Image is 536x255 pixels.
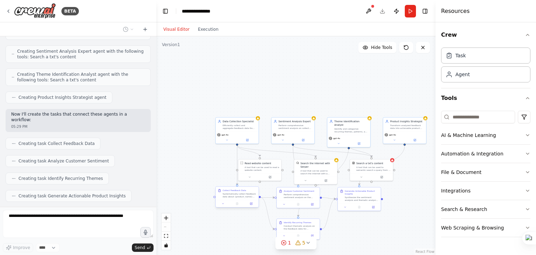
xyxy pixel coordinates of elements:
button: Click to speak your automation idea [140,227,151,238]
div: Task [455,52,466,59]
button: Open in side panel [316,178,336,183]
div: TXTSearchToolSearch a txt's contentA tool that can be used to semantic search a query from a txt'... [350,159,393,181]
button: Automation & Integration [441,145,530,163]
button: Crew [441,25,530,45]
div: Identify Recurring ThemesConduct thematic analysis on the feedback data for {product_name} to ide... [276,219,320,240]
g: Edge from df45f52a-f56c-4605-aceb-bfda46e67192 to 287fcd9a-129e-4e98-bc17-77a7974903f3 [347,146,373,157]
div: Agent [455,71,470,78]
g: Edge from 8ea3e959-236f-4d11-a040-2b71f0da96fd to 41e17d8d-e86d-4657-9eca-ef6e9b6aeb00 [322,197,336,231]
div: Product Insights StrategistTransform analyzed feedback data into actionable product improvement r... [383,117,426,144]
g: Edge from 428a701c-6a05-43d4-9a74-cf628e99f222 to b8ddb03f-9eef-477c-9ea1-81aa8afacbb5 [291,146,300,185]
g: Edge from 428a701c-6a05-43d4-9a74-cf628e99f222 to 287fcd9a-129e-4e98-bc17-77a7974903f3 [291,146,373,157]
button: Open in side panel [245,202,257,206]
span: gpt-4o [277,133,284,136]
span: 5 [302,239,305,246]
div: Data Collection Specialist [223,120,256,123]
button: Switch to previous chat [120,25,137,34]
div: A tool that can be used to search the internet with a search_query. Supports different search typ... [300,169,335,175]
button: Open in side panel [367,205,379,209]
button: Hide right sidebar [420,6,430,16]
span: Creating task Analyze Customer Sentiment [18,158,109,164]
div: Theme Identification Analyst [334,120,368,127]
button: zoom in [162,213,171,223]
div: Collect Feedback Data [223,189,246,192]
button: Open in side panel [238,138,258,142]
div: SerperDevToolSearch the internet with SerperA tool that can be used to search the internet with a... [294,159,337,185]
a: React Flow attribution [416,250,434,254]
div: Theme Identification AnalystIdentify and categorize recurring themes, patterns, and topics within... [327,117,371,148]
g: Edge from b37ac2df-9b71-4189-b0e6-9c97264ef3c5 to 8ea3e959-236f-4d11-a040-2b71f0da96fd [261,196,275,231]
span: Creating task Generate Actionable Product Insights [18,193,126,199]
span: Creating Product Insights Strategist agent [18,95,106,100]
div: Transform analyzed feedback data into actionable product improvement recommendations for {product... [390,124,424,130]
img: ScrapeWebsiteTool [240,162,243,165]
button: No output available [352,205,366,209]
span: Improve [13,245,30,250]
div: Efficiently collect and aggregate feedback data from multiple sources including surveys, customer... [223,124,256,130]
div: Version 1 [162,42,180,48]
g: Edge from df45f52a-f56c-4605-aceb-bfda46e67192 to 8ea3e959-236f-4d11-a040-2b71f0da96fd [297,146,351,217]
span: Creating Theme Identification Analyst agent with the following tools: Search a txt's content [17,72,145,83]
g: Edge from b37ac2df-9b71-4189-b0e6-9c97264ef3c5 to b8ddb03f-9eef-477c-9ea1-81aa8afacbb5 [261,196,275,199]
div: Search the internet with Serper [300,162,335,169]
button: Hide Tools [358,42,396,53]
div: ScrapeWebsiteToolRead website contentA tool that can be used to read a website content. [238,159,282,181]
g: Edge from ee9089eb-4152-4a5a-9842-352cf912751f to b37ac2df-9b71-4189-b0e6-9c97264ef3c5 [236,146,239,185]
g: Edge from ee9089eb-4152-4a5a-9842-352cf912751f to 49532402-b80f-42cc-8919-7fd2c7a71d59 [236,146,262,156]
span: gpt-4o [222,133,229,136]
button: Open in side panel [260,175,280,179]
div: Generate Actionable Product Insights [345,190,379,195]
button: File & Document [441,163,530,181]
div: A tool that can be used to read a website content. [245,166,279,172]
button: AI & Machine Learning [441,126,530,144]
div: Tools [441,108,530,243]
div: Read website content [245,162,271,165]
h4: Resources [441,7,470,15]
img: TXTSearchTool [352,162,355,165]
span: Send [135,245,145,250]
div: Perform comprehensive sentiment analysis on collected feedback data to categorize customer emotio... [278,124,312,130]
button: Hide left sidebar [161,6,170,16]
div: Sentiment Analysis ExpertPerform comprehensive sentiment analysis on collected feedback data to c... [271,117,315,144]
div: Conduct thematic analysis on the feedback data for {product_name} to identify and categorize recu... [284,225,318,230]
button: Open in side panel [306,202,318,206]
g: Edge from ee9089eb-4152-4a5a-9842-352cf912751f to b823a6c2-ade6-4bf4-8e09-48c1b28764d6 [236,146,318,157]
span: Hide Tools [371,45,392,50]
button: Search & Research [441,200,530,218]
img: Logo [14,3,56,19]
button: Tools [441,88,530,108]
button: Integrations [441,182,530,200]
button: Start a new chat [140,25,151,34]
button: Web Scraping & Browsing [441,219,530,237]
div: Generate Actionable Product InsightsSynthesize the sentiment analysis and thematic analysis resul... [337,187,381,211]
button: Open in side panel [306,234,318,238]
button: Execution [194,25,223,34]
div: Analyze Customer Sentiment [284,190,314,192]
p: Now I'll create the tasks that connect these agents in a workflow: [11,112,145,123]
button: Send [132,243,154,252]
div: Crew [441,45,530,88]
button: Visual Editor [159,25,194,34]
button: Improve [3,243,33,252]
div: Systematically collect feedback data about {product_name} from multiple sources including: - Onli... [223,192,256,198]
button: toggle interactivity [162,241,171,250]
div: BETA [61,7,79,15]
div: Product Insights Strategist [390,120,424,123]
div: Identify Recurring Themes [284,221,311,224]
div: Perform comprehensive sentiment analysis on the collected feedback data for {product_name}. Analy... [284,193,318,199]
button: Open in side panel [293,138,313,142]
button: Open in side panel [405,138,425,142]
g: Edge from 8f006ad0-0f14-43ec-b60b-a7b8af372e10 to 41e17d8d-e86d-4657-9eca-ef6e9b6aeb00 [358,146,407,185]
button: fit view [162,232,171,241]
div: Data Collection SpecialistEfficiently collect and aggregate feedback data from multiple sources i... [215,117,259,144]
div: Analyze Customer SentimentPerform comprehensive sentiment analysis on the collected feedback data... [276,187,320,209]
button: No output available [291,202,305,206]
span: gpt-4o [389,133,396,136]
button: Open in side panel [372,175,392,179]
div: Sentiment Analysis Expert [278,120,312,123]
nav: breadcrumb [182,8,217,15]
button: No output available [291,234,305,238]
span: Creating task Collect Feedback Data [18,141,95,146]
div: Collect Feedback DataSystematically collect feedback data about {product_name} from multiple sour... [215,187,259,209]
span: Creating Sentiment Analysis Expert agent with the following tools: Search a txt's content [17,49,145,60]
